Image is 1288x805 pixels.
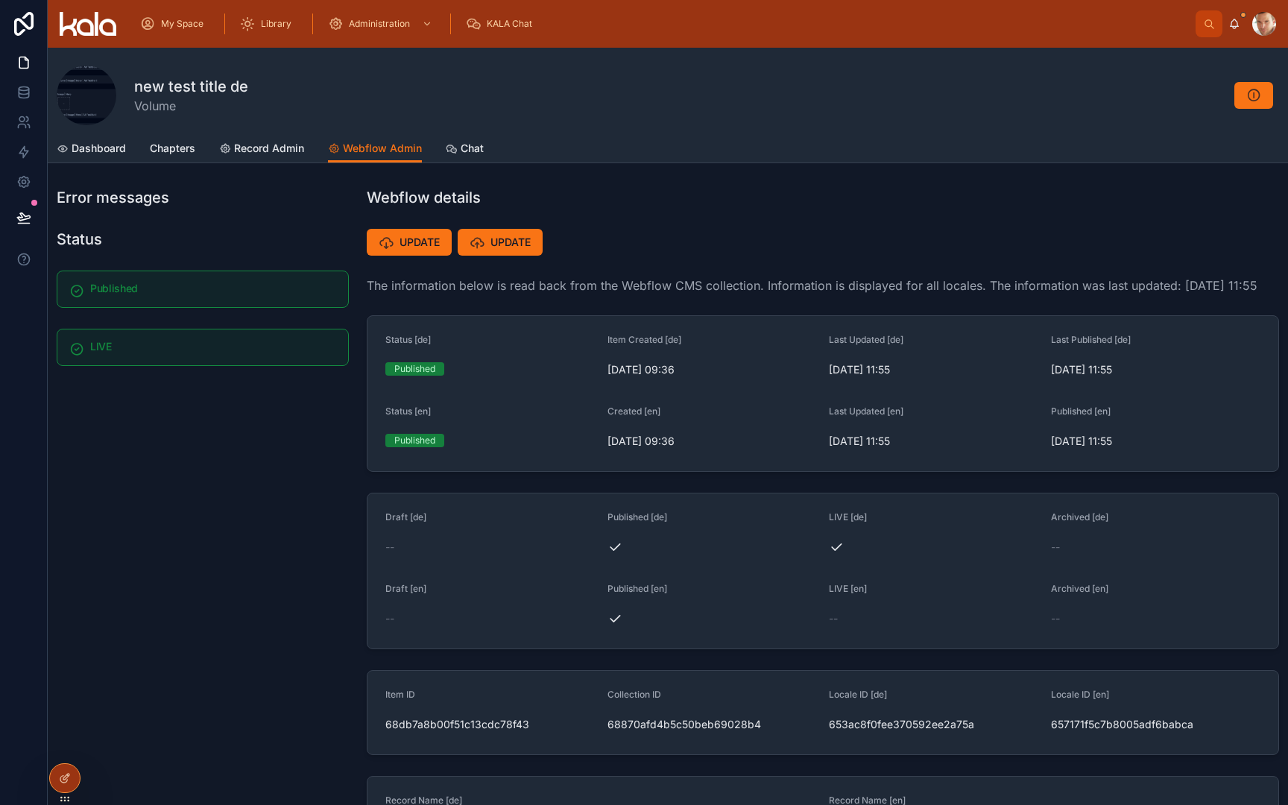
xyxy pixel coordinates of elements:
[607,334,681,345] span: Item Created [de]
[367,229,452,256] button: UPDATE
[829,511,867,523] span: LIVE [de]
[1051,434,1261,449] span: [DATE] 11:55
[829,611,838,626] span: --
[487,18,532,30] span: KALA Chat
[400,235,440,250] span: UPDATE
[829,334,903,345] span: Last Updated [de]
[134,97,248,115] span: Volume
[829,434,1039,449] span: [DATE] 11:55
[394,434,435,447] div: Published
[607,717,818,732] span: 68870afd4b5c50beb69028b4
[829,583,867,594] span: LIVE [en]
[1051,334,1131,345] span: Last Published [de]
[349,18,410,30] span: Administration
[1051,511,1108,523] span: Archived [de]
[323,10,440,37] a: Administration
[385,717,596,732] span: 68db7a8b00f51c13cdc78f43
[490,235,531,250] span: UPDATE
[1051,540,1060,555] span: --
[607,362,818,377] span: [DATE] 09:36
[60,12,116,36] img: App logo
[385,405,431,417] span: Status [en]
[385,511,426,523] span: Draft [de]
[128,7,1196,40] div: scrollable content
[261,18,291,30] span: Library
[90,341,336,352] h5: LIVE
[1051,689,1109,700] span: Locale ID [en]
[461,141,484,156] span: Chat
[150,135,195,165] a: Chapters
[367,277,1257,294] span: The information below is read back from the Webflow CMS collection. Information is displayed for ...
[829,362,1039,377] span: [DATE] 11:55
[1051,362,1261,377] span: [DATE] 11:55
[1051,717,1261,732] span: 657171f5c7b8005adf6babca
[385,540,394,555] span: --
[136,10,214,37] a: My Space
[461,10,543,37] a: KALA Chat
[385,689,415,700] span: Item ID
[1051,583,1108,594] span: Archived [en]
[134,76,248,97] h1: new test title de
[236,10,302,37] a: Library
[607,583,667,594] span: Published [en]
[607,434,818,449] span: [DATE] 09:36
[72,141,126,156] span: Dashboard
[829,689,887,700] span: Locale ID [de]
[219,135,304,165] a: Record Admin
[234,141,304,156] span: Record Admin
[150,141,195,156] span: Chapters
[57,187,169,208] h1: Error messages
[607,511,667,523] span: Published [de]
[458,229,543,256] button: UPDATE
[394,362,435,376] div: Published
[90,283,336,294] h5: Published
[1051,611,1060,626] span: --
[829,405,903,417] span: Last Updated [en]
[367,187,481,208] h1: Webflow details
[385,334,431,345] span: Status [de]
[343,141,422,156] span: Webflow Admin
[446,135,484,165] a: Chat
[161,18,203,30] span: My Space
[328,135,422,163] a: Webflow Admin
[607,689,661,700] span: Collection ID
[385,583,426,594] span: Draft [en]
[607,405,660,417] span: Created [en]
[385,611,394,626] span: --
[57,229,102,250] h1: Status
[1051,405,1111,417] span: Published [en]
[57,135,126,165] a: Dashboard
[829,717,1039,732] span: 653ac8f0fee370592ee2a75a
